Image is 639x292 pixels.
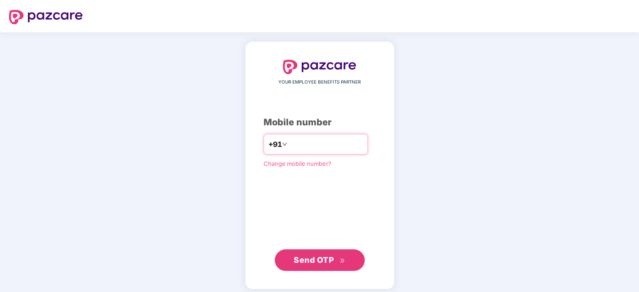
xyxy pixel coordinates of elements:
[268,139,282,150] span: +91
[264,160,331,167] a: Change mobile number?
[283,60,357,74] img: logo
[282,142,287,147] span: down
[264,115,376,129] div: Mobile number
[294,255,334,265] span: Send OTP
[278,79,361,86] span: YOUR EMPLOYEE BENEFITS PARTNER
[9,10,83,24] img: logo
[275,249,365,271] button: Send OTPdouble-right
[340,258,345,264] span: double-right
